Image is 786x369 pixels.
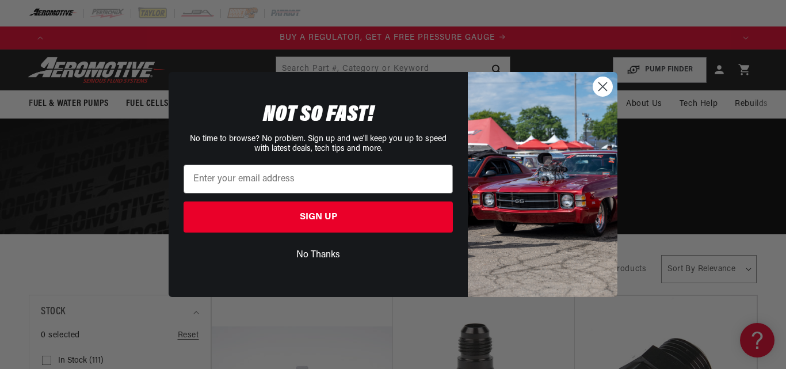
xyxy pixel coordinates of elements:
[190,135,447,153] span: No time to browse? No problem. Sign up and we'll keep you up to speed with latest deals, tech tip...
[184,201,453,233] button: SIGN UP
[593,77,613,97] button: Close dialog
[184,165,453,193] input: Enter your email address
[468,72,617,296] img: 85cdd541-2605-488b-b08c-a5ee7b438a35.jpeg
[263,104,374,127] span: NOT SO FAST!
[184,244,453,266] button: No Thanks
